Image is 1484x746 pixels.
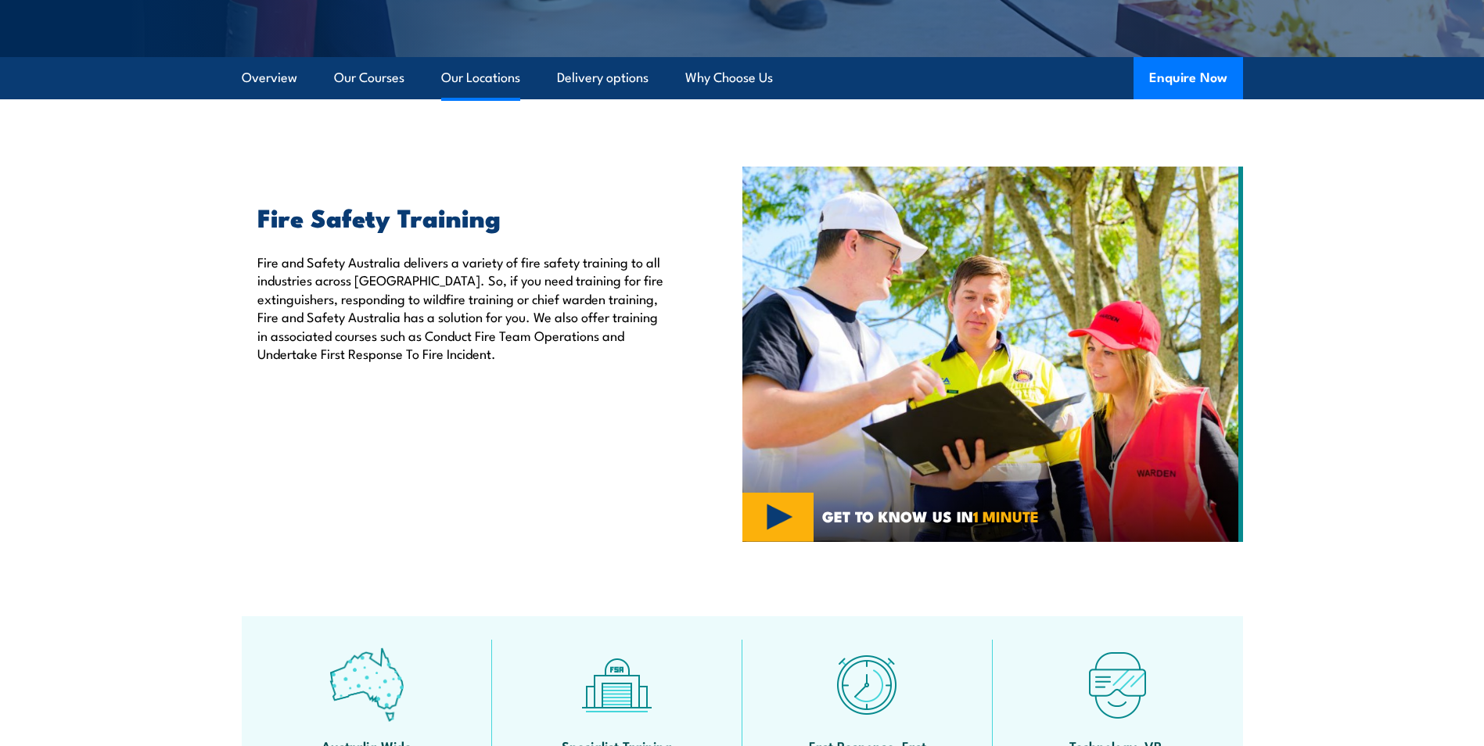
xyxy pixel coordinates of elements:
[557,57,649,99] a: Delivery options
[334,57,404,99] a: Our Courses
[329,647,404,722] img: auswide-icon
[973,504,1039,527] strong: 1 MINUTE
[1080,647,1155,722] img: tech-icon
[685,57,773,99] a: Why Choose Us
[257,253,670,362] p: Fire and Safety Australia delivers a variety of fire safety training to all industries across [GE...
[742,167,1243,542] img: Fire Safety Training Courses
[580,647,654,722] img: facilities-icon
[441,57,520,99] a: Our Locations
[242,57,297,99] a: Overview
[830,647,904,722] img: fast-icon
[1134,57,1243,99] button: Enquire Now
[257,206,670,228] h2: Fire Safety Training
[822,509,1039,523] span: GET TO KNOW US IN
